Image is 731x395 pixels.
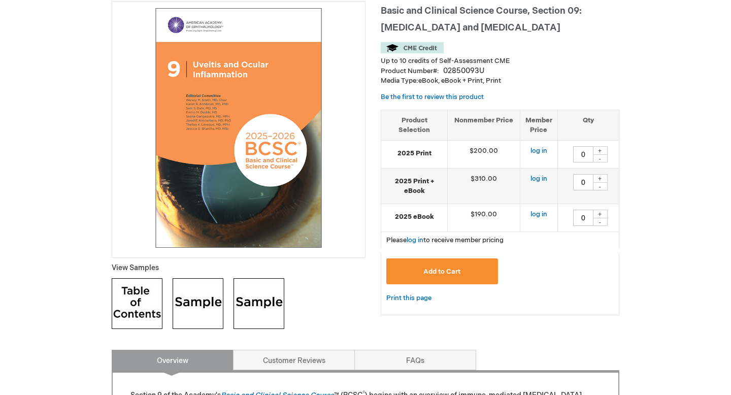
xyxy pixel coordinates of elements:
[381,6,582,33] span: Basic and Clinical Science Course, Section 09: [MEDICAL_DATA] and [MEDICAL_DATA]
[386,258,498,284] button: Add to Cart
[117,7,360,249] img: Basic and Clinical Science Course, Section 09: Uveitis and Ocular Inflammation
[448,110,520,141] th: Nonmember Price
[592,182,608,190] div: -
[592,154,608,162] div: -
[381,93,484,101] a: Be the first to review this product
[386,292,431,305] a: Print this page
[381,67,439,75] strong: Product Number
[407,236,423,244] a: log in
[112,278,162,329] img: Click to view
[381,56,619,66] li: Up to 10 credits of Self-Assessment CME
[386,236,504,244] span: Please to receive member pricing
[354,350,476,370] a: FAQs
[381,110,448,141] th: Product Selection
[530,210,547,218] a: log in
[448,169,520,204] td: $310.00
[592,146,608,155] div: +
[557,110,619,141] th: Qty
[573,210,593,226] input: Qty
[233,350,355,370] a: Customer Reviews
[443,66,484,76] div: 02850093U
[448,204,520,232] td: $190.00
[386,149,442,158] strong: 2025 Print
[448,141,520,169] td: $200.00
[381,42,444,53] img: CME Credit
[592,218,608,226] div: -
[386,212,442,222] strong: 2025 eBook
[573,146,593,162] input: Qty
[530,147,547,155] a: log in
[520,110,557,141] th: Member Price
[173,278,223,329] img: Click to view
[112,263,365,273] p: View Samples
[381,76,619,86] p: eBook, eBook + Print, Print
[592,174,608,183] div: +
[112,350,234,370] a: Overview
[386,177,442,195] strong: 2025 Print + eBook
[592,210,608,218] div: +
[530,175,547,183] a: log in
[234,278,284,329] img: Click to view
[573,174,593,190] input: Qty
[381,77,418,85] strong: Media Type:
[423,268,460,276] span: Add to Cart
